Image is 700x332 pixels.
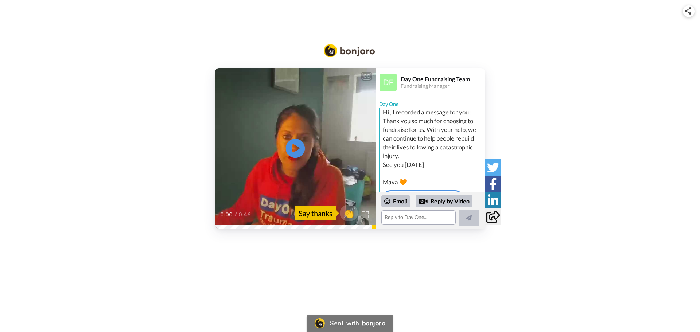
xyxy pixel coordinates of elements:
[340,205,358,221] button: 👏
[362,211,369,218] img: Full screen
[376,97,485,108] div: Day One
[324,44,375,57] img: Bonjoro Logo
[238,210,251,219] span: 0:46
[383,190,463,206] a: Send your own videos
[340,207,358,219] span: 👏
[220,210,233,219] span: 0:00
[295,206,336,220] div: Say thanks
[416,195,472,207] div: Reply by Video
[362,73,371,80] div: CC
[401,83,485,89] div: Fundraising Manager
[381,195,410,207] div: Emoji
[383,108,483,187] div: Hi , I recorded a message for you! Thank you so much for choosing to fundraise for us. With your ...
[234,210,237,219] span: /
[401,75,485,82] div: Day One Fundraising Team
[685,7,691,15] img: ic_share.svg
[419,197,428,206] div: Reply by Video
[380,74,397,91] img: Profile Image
